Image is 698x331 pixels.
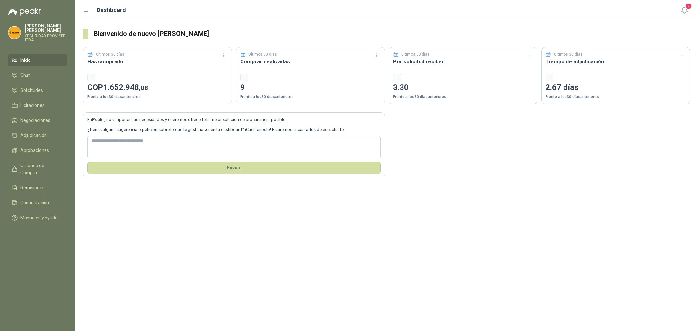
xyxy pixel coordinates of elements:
p: Frente a los 30 días anteriores [240,94,381,100]
p: Frente a los 30 días anteriores [87,94,228,100]
p: Últimos 30 días [96,51,124,58]
a: Órdenes de Compra [8,159,67,179]
a: Adjudicación [8,129,67,142]
span: Adjudicación [20,132,47,139]
span: Manuales y ayuda [20,214,58,221]
a: Negociaciones [8,114,67,127]
span: 1.652.948 [103,83,148,92]
p: ¿Tienes alguna sugerencia o petición sobre lo que te gustaría ver en tu dashboard? ¡Cuéntanoslo! ... [87,126,381,133]
span: Licitaciones [20,102,45,109]
span: Aprobaciones [20,147,49,154]
h3: Tiempo de adjudicación [546,58,686,66]
p: En , nos importan tus necesidades y queremos ofrecerte la mejor solución de procurement posible. [87,116,381,123]
span: Negociaciones [20,117,50,124]
span: 7 [685,3,692,9]
p: Últimos 30 días [401,51,430,58]
div: - [546,74,553,81]
img: Logo peakr [8,8,41,16]
a: Chat [8,69,67,81]
p: [PERSON_NAME] [PERSON_NAME] [25,24,67,33]
h1: Dashboard [97,6,126,15]
h3: Has comprado [87,58,228,66]
h3: Bienvenido de nuevo [PERSON_NAME] [94,29,690,39]
div: - [393,74,401,81]
a: Remisiones [8,182,67,194]
h3: Compras realizadas [240,58,381,66]
a: Licitaciones [8,99,67,112]
h3: Por solicitud recibes [393,58,533,66]
p: Últimos 30 días [554,51,582,58]
div: - [240,74,248,81]
p: Frente a los 30 días anteriores [546,94,686,100]
img: Company Logo [8,26,21,39]
span: Inicio [20,57,31,64]
p: SEGURIDAD PROVISER LTDA [25,34,67,42]
a: Configuración [8,197,67,209]
button: 7 [678,5,690,16]
p: COP [87,81,228,94]
span: Configuración [20,199,49,206]
a: Manuales y ayuda [8,212,67,224]
a: Solicitudes [8,84,67,96]
span: ,08 [139,84,148,92]
a: Aprobaciones [8,144,67,157]
p: 9 [240,81,381,94]
b: Peakr [92,117,104,122]
span: Chat [20,72,30,79]
div: - [87,74,95,81]
p: 2.67 días [546,81,686,94]
span: Solicitudes [20,87,43,94]
p: Últimos 30 días [248,51,277,58]
span: Órdenes de Compra [20,162,61,176]
span: Remisiones [20,184,45,191]
p: 3.30 [393,81,533,94]
button: Envíar [87,162,381,174]
p: Frente a los 30 días anteriores [393,94,533,100]
a: Inicio [8,54,67,66]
